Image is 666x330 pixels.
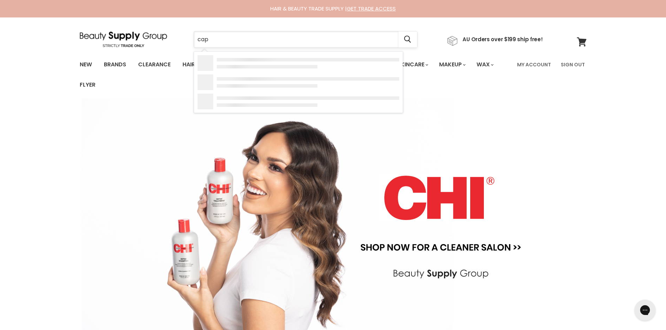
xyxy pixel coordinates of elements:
a: Haircare [177,57,218,72]
button: Search [399,31,417,47]
iframe: Gorgias live chat messenger [631,297,659,323]
div: HAIR & BEAUTY TRADE SUPPLY | [71,5,595,12]
a: Brands [99,57,131,72]
a: GET TRADE ACCESS [347,5,396,12]
ul: Main menu [74,54,513,95]
form: Product [194,31,417,48]
a: Skincare [392,57,432,72]
a: New [74,57,97,72]
a: Flyer [74,78,101,92]
a: Sign Out [557,57,589,72]
a: Makeup [434,57,470,72]
a: My Account [513,57,555,72]
nav: Main [71,54,595,95]
a: Wax [471,57,498,72]
a: Clearance [133,57,176,72]
input: Search [194,31,399,47]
